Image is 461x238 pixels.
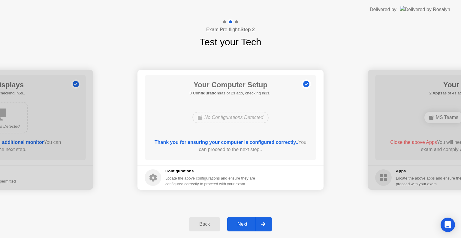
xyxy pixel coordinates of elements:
h1: Your Computer Setup [190,79,272,90]
div: You can proceed to the next step.. [153,139,308,153]
b: Step 2 [240,27,255,32]
button: Next [227,217,272,231]
img: Delivered by Rosalyn [400,6,450,13]
div: Delivered by [370,6,396,13]
button: Back [189,217,220,231]
div: Locate the above configurations and ensure they are configured correctly to proceed with your exam. [165,175,256,187]
h5: as of 2s ago, checking in3s.. [190,90,272,96]
div: No Configurations Detected [192,112,269,123]
div: Back [191,222,218,227]
div: Open Intercom Messenger [441,218,455,232]
h5: Configurations [165,168,256,174]
b: 0 Configurations [190,91,221,95]
b: Thank you for ensuring your computer is configured correctly.. [155,140,298,145]
h1: Test your Tech [200,35,261,49]
div: Next [229,222,256,227]
h4: Exam Pre-flight: [206,26,255,33]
